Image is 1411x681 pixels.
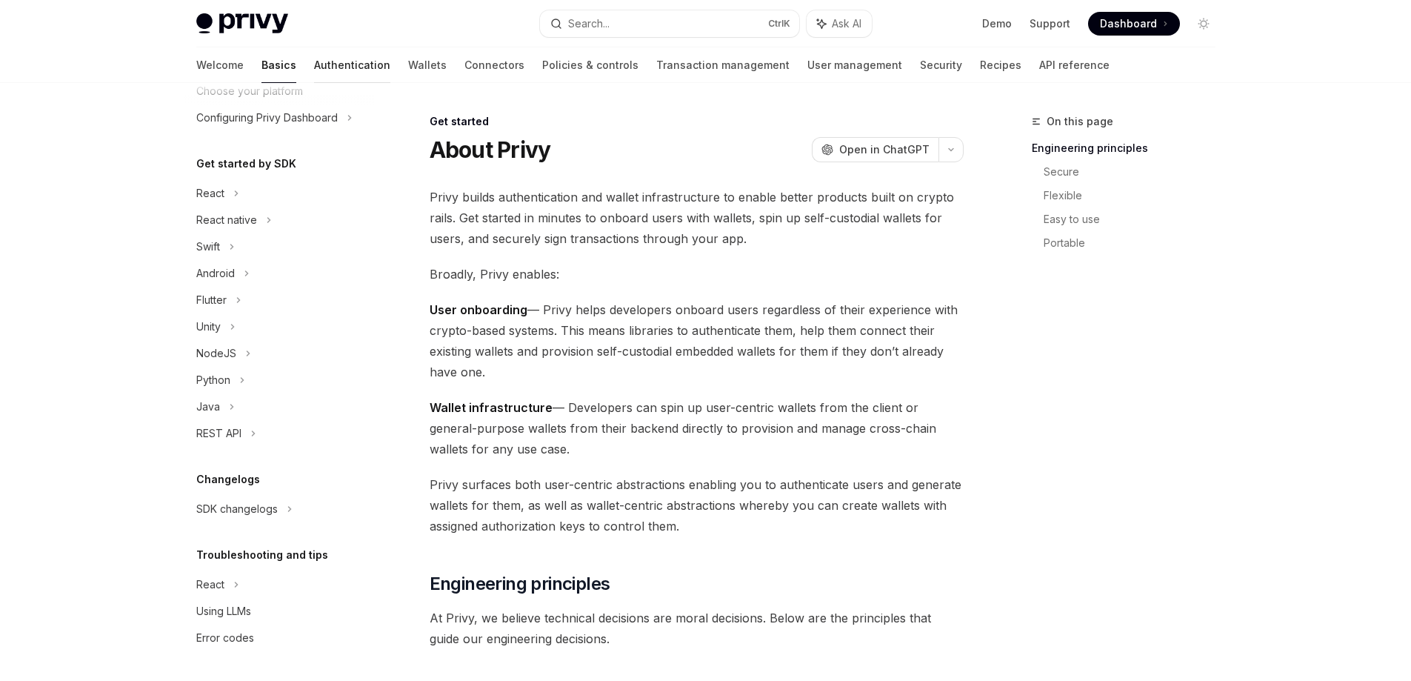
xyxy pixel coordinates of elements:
[430,114,964,129] div: Get started
[408,47,447,83] a: Wallets
[261,47,296,83] a: Basics
[1088,12,1180,36] a: Dashboard
[542,47,638,83] a: Policies & controls
[1192,12,1215,36] button: Toggle dark mode
[540,10,799,37] button: Search...CtrlK
[184,598,374,625] a: Using LLMs
[464,47,524,83] a: Connectors
[1044,231,1227,255] a: Portable
[1047,113,1113,130] span: On this page
[430,187,964,249] span: Privy builds authentication and wallet infrastructure to enable better products built on crypto r...
[196,47,244,83] a: Welcome
[196,471,260,488] h5: Changelogs
[184,625,374,651] a: Error codes
[430,572,610,596] span: Engineering principles
[196,318,221,336] div: Unity
[196,576,224,594] div: React
[196,238,220,256] div: Swift
[1100,16,1157,31] span: Dashboard
[430,299,964,382] span: — Privy helps developers onboard users regardless of their experience with crypto-based systems. ...
[430,400,553,415] strong: Wallet infrastructure
[430,474,964,537] span: Privy surfaces both user-centric abstractions enabling you to authenticate users and generate wal...
[1044,160,1227,184] a: Secure
[196,629,254,647] div: Error codes
[196,500,278,518] div: SDK changelogs
[430,397,964,459] span: — Developers can spin up user-centric wallets from the client or general-purpose wallets from the...
[980,47,1021,83] a: Recipes
[196,546,328,564] h5: Troubleshooting and tips
[196,211,257,229] div: React native
[1044,207,1227,231] a: Easy to use
[832,16,861,31] span: Ask AI
[656,47,790,83] a: Transaction management
[568,15,610,33] div: Search...
[196,155,296,173] h5: Get started by SDK
[196,425,241,442] div: REST API
[812,137,938,162] button: Open in ChatGPT
[196,345,236,362] div: NodeJS
[196,13,288,34] img: light logo
[430,608,964,649] span: At Privy, we believe technical decisions are moral decisions. Below are the principles that guide...
[430,264,964,285] span: Broadly, Privy enables:
[196,602,251,620] div: Using LLMs
[920,47,962,83] a: Security
[1039,47,1110,83] a: API reference
[982,16,1012,31] a: Demo
[196,398,220,416] div: Java
[196,185,224,202] div: React
[807,47,902,83] a: User management
[1044,184,1227,207] a: Flexible
[1030,16,1070,31] a: Support
[430,136,551,163] h1: About Privy
[196,291,227,309] div: Flutter
[768,18,790,30] span: Ctrl K
[839,142,930,157] span: Open in ChatGPT
[196,265,235,282] div: Android
[196,109,338,127] div: Configuring Privy Dashboard
[1032,136,1227,160] a: Engineering principles
[430,302,527,317] strong: User onboarding
[807,10,872,37] button: Ask AI
[314,47,390,83] a: Authentication
[196,371,230,389] div: Python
